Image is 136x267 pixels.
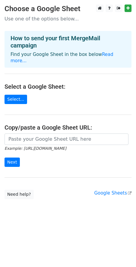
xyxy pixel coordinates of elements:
a: Google Sheets [94,190,131,196]
p: Find your Google Sheet in the box below [11,51,125,64]
small: Example: [URL][DOMAIN_NAME] [5,146,66,151]
p: Use one of the options below... [5,16,131,22]
a: Need help? [5,190,34,199]
a: Select... [5,95,27,104]
h4: Select a Google Sheet: [5,83,131,90]
a: Read more... [11,52,113,63]
input: Next [5,158,20,167]
input: Paste your Google Sheet URL here [5,133,128,145]
h4: How to send your first MergeMail campaign [11,35,125,49]
h4: Copy/paste a Google Sheet URL: [5,124,131,131]
h3: Choose a Google Sheet [5,5,131,13]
